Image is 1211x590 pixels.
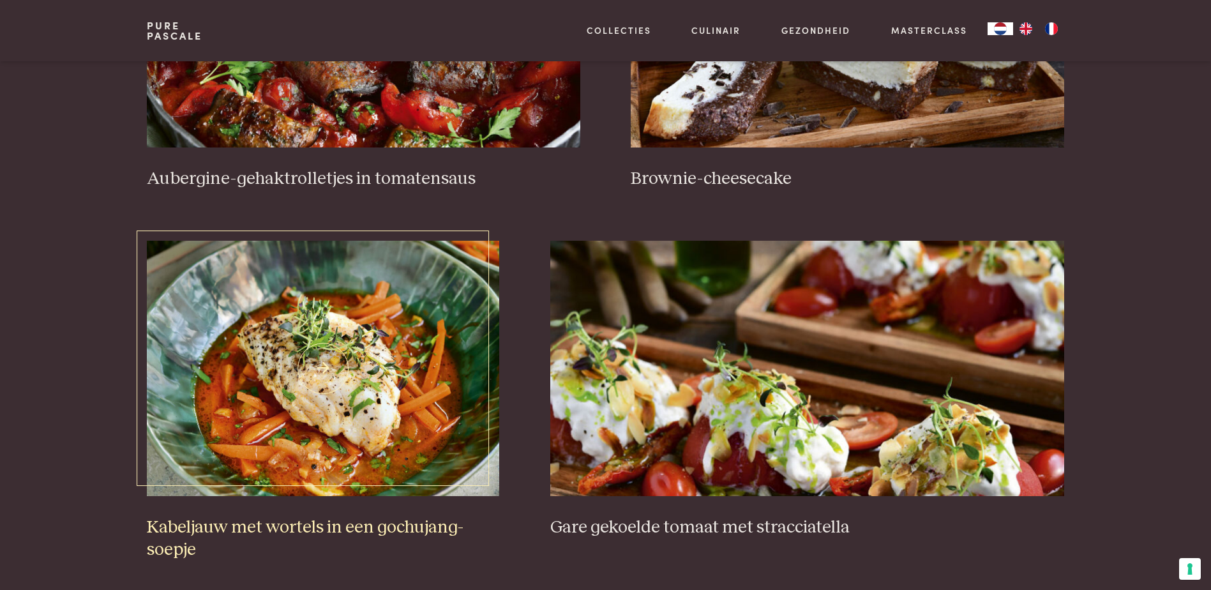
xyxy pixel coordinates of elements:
[550,517,1064,539] h3: Gare gekoelde tomaat met stracciatella
[988,22,1013,35] div: Language
[147,20,202,41] a: PurePascale
[891,24,967,37] a: Masterclass
[988,22,1064,35] aside: Language selected: Nederlands
[1013,22,1064,35] ul: Language list
[587,24,651,37] a: Collecties
[631,168,1064,190] h3: Brownie-cheesecake
[550,241,1064,538] a: Gare gekoelde tomaat met stracciatella Gare gekoelde tomaat met stracciatella
[1179,558,1201,580] button: Uw voorkeuren voor toestemming voor trackingtechnologieën
[147,241,499,496] img: Kabeljauw met wortels in een gochujang-soepje
[1013,22,1039,35] a: EN
[550,241,1064,496] img: Gare gekoelde tomaat met stracciatella
[691,24,741,37] a: Culinair
[781,24,850,37] a: Gezondheid
[988,22,1013,35] a: NL
[147,517,499,561] h3: Kabeljauw met wortels in een gochujang-soepje
[147,241,499,561] a: Kabeljauw met wortels in een gochujang-soepje Kabeljauw met wortels in een gochujang-soepje
[147,168,580,190] h3: Aubergine-gehaktrolletjes in tomatensaus
[1039,22,1064,35] a: FR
